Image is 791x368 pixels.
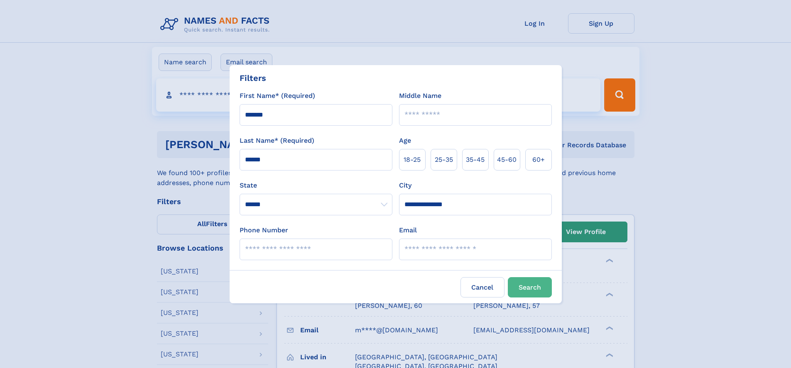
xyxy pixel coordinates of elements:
[240,91,315,101] label: First Name* (Required)
[460,277,504,297] label: Cancel
[399,180,411,190] label: City
[508,277,552,297] button: Search
[532,155,545,165] span: 60+
[240,136,314,146] label: Last Name* (Required)
[399,136,411,146] label: Age
[399,91,441,101] label: Middle Name
[399,225,417,235] label: Email
[240,72,266,84] div: Filters
[404,155,421,165] span: 18‑25
[497,155,517,165] span: 45‑60
[466,155,485,165] span: 35‑45
[240,180,392,190] label: State
[435,155,453,165] span: 25‑35
[240,225,288,235] label: Phone Number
